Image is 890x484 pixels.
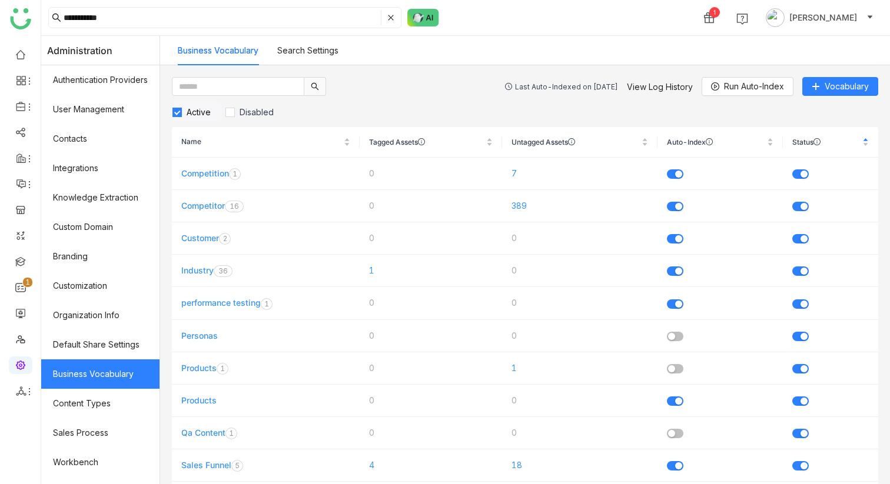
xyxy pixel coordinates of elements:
button: [PERSON_NAME] [763,8,876,27]
a: Integrations [41,153,160,183]
p: 6 [234,201,239,212]
img: avatar [766,8,785,27]
p: 6 [223,265,228,277]
a: Contacts [41,124,160,153]
a: Personas [181,331,218,341]
td: 0 [360,417,502,449]
td: 0 [502,417,657,449]
p: 2 [222,233,227,245]
span: Status [792,138,860,145]
td: 0 [360,190,502,222]
button: Run Auto-Index [702,77,793,96]
span: Run Auto-Index [724,80,784,93]
td: 0 [502,255,657,287]
a: Competition [181,168,229,178]
nz-badge-sup: 1 [23,278,32,287]
span: Auto-Index [667,138,765,145]
p: 3 [218,265,223,277]
span: Disabled [235,107,278,117]
td: 1 [502,352,657,385]
td: 0 [502,320,657,352]
a: Customer [181,233,219,243]
td: 18 [502,449,657,482]
td: 0 [360,222,502,255]
a: Workbench [41,448,160,477]
nz-badge-sup: 1 [225,428,237,439]
a: Knowledge Extraction [41,183,160,212]
span: Administration [47,36,112,65]
a: Sales Process [41,418,160,448]
p: 1 [229,428,234,439]
a: Competitor [181,201,225,211]
span: Tagged Assets [369,138,484,145]
span: Untagged Assets [512,138,639,145]
td: 0 [360,287,502,319]
a: Industry [181,265,214,275]
nz-badge-sup: 1 [261,298,273,310]
nz-badge-sup: 2 [219,233,231,245]
nz-badge-sup: 1 [217,363,228,375]
a: Content Types [41,389,160,418]
a: Organization Info [41,301,160,330]
td: 389 [502,190,657,222]
button: Vocabulary [802,77,878,96]
td: 0 [360,158,502,190]
span: Vocabulary [825,80,869,93]
a: Products [181,395,217,405]
a: User Management [41,95,160,124]
img: help.svg [736,13,748,25]
a: View Log History [627,82,693,92]
nz-badge-sup: 36 [214,265,233,277]
nz-badge-sup: 1 [229,168,241,180]
p: 1 [220,363,225,375]
td: 0 [360,352,502,385]
a: Default Share Settings [41,330,160,359]
p: 1 [230,201,234,212]
p: 1 [25,276,30,288]
nz-badge-sup: 5 [231,460,243,472]
td: 0 [360,320,502,352]
td: 0 [502,222,657,255]
a: Branding [41,242,160,271]
span: Active [182,107,215,117]
a: Business Vocabulary [178,45,258,55]
a: Products [181,363,217,373]
a: Business Vocabulary [41,359,160,389]
span: [PERSON_NAME] [789,11,857,24]
td: 7 [502,158,657,190]
td: 0 [360,385,502,417]
td: 0 [502,385,657,417]
p: 1 [233,168,237,180]
img: logo [10,8,31,29]
p: 5 [235,460,240,472]
a: performance testing [181,298,261,308]
td: 0 [502,287,657,319]
td: 1 [360,255,502,287]
a: Custom Domain [41,212,160,242]
a: Sales Funnel [181,460,231,470]
a: Search Settings [277,45,338,55]
p: 1 [264,298,269,310]
div: Last Auto-Indexed on [DATE] [515,82,618,91]
a: Authentication Providers [41,65,160,95]
img: ask-buddy-normal.svg [407,9,439,26]
a: Qa Content [181,428,225,438]
div: 1 [709,7,720,18]
td: 4 [360,449,502,482]
nz-badge-sup: 16 [225,201,244,212]
a: Customization [41,271,160,301]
